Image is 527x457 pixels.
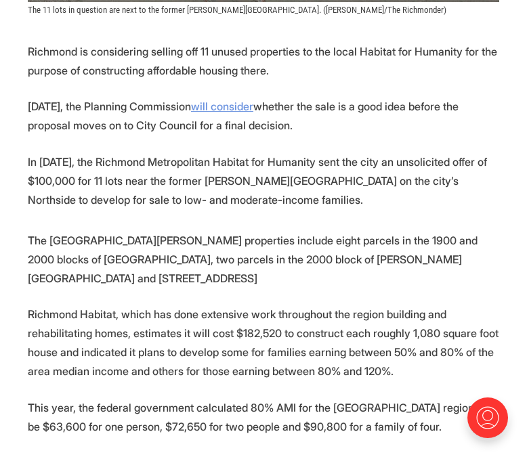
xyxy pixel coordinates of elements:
[28,152,499,209] p: In [DATE], the Richmond Metropolitan Habitat for Humanity sent the city an unsolicited offer of $...
[28,231,499,288] p: The [GEOGRAPHIC_DATA][PERSON_NAME] properties include eight parcels in the 1900 and 2000 blocks o...
[28,305,499,380] p: Richmond Habitat, which has done extensive work throughout the region building and rehabilitating...
[28,398,499,436] p: This year, the federal government calculated 80% AMI for the [GEOGRAPHIC_DATA] region to be $63,6...
[456,391,527,457] iframe: portal-trigger
[191,100,253,113] a: will consider
[28,5,446,15] span: The 11 lots in question are next to the former [PERSON_NAME][GEOGRAPHIC_DATA]. ([PERSON_NAME]/The...
[28,97,499,135] p: [DATE], the Planning Commission whether the sale is a good idea before the proposal moves on to C...
[28,42,499,80] p: Richmond is considering selling off 11 unused properties to the local Habitat for Humanity for th...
